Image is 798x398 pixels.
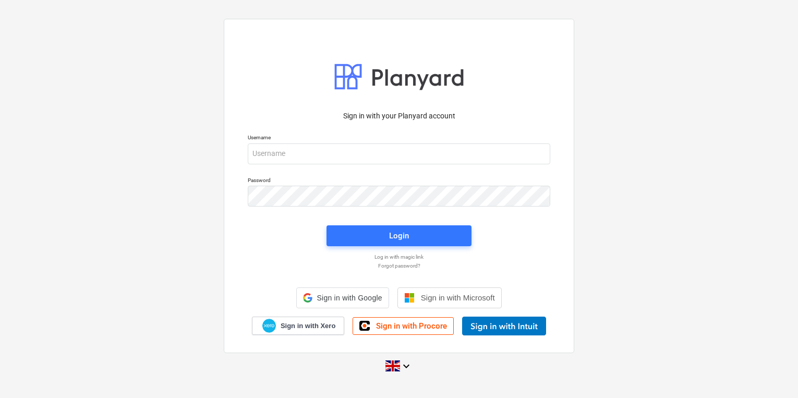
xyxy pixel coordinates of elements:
img: Microsoft logo [404,293,415,303]
a: Sign in with Procore [353,317,454,335]
p: Password [248,177,550,186]
p: Sign in with your Planyard account [248,111,550,122]
a: Log in with magic link [243,254,555,260]
button: Login [327,225,471,246]
span: Sign in with Xero [281,321,335,331]
a: Sign in with Xero [252,317,345,335]
p: Username [248,134,550,143]
img: Xero logo [262,319,276,333]
div: Login [389,229,409,243]
i: keyboard_arrow_down [400,360,413,372]
span: Sign in with Microsoft [421,293,495,302]
input: Username [248,143,550,164]
span: Sign in with Google [317,294,382,302]
div: Sign in with Google [296,287,389,308]
span: Sign in with Procore [376,321,447,331]
a: Forgot password? [243,262,555,269]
